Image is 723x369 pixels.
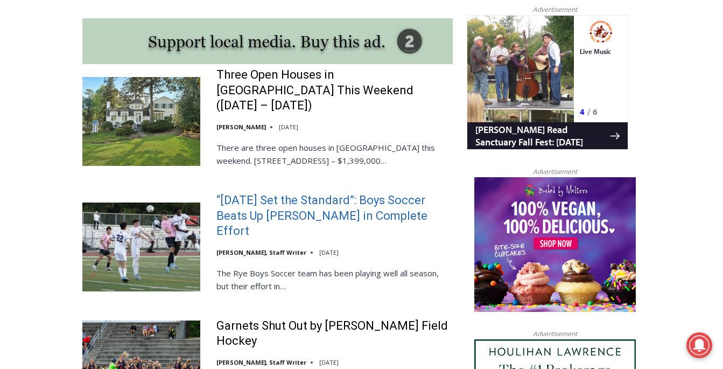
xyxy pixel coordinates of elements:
a: [PERSON_NAME], Staff Writer [216,358,306,366]
p: There are three open houses in [GEOGRAPHIC_DATA] this weekend. [STREET_ADDRESS] – $1,399,000… [216,141,453,167]
a: Garnets Shut Out by [PERSON_NAME] Field Hockey [216,318,453,349]
a: Three Open Houses in [GEOGRAPHIC_DATA] This Weekend ([DATE] – [DATE]) [216,67,453,114]
a: “[DATE] Set the Standard”: Boys Soccer Beats Up [PERSON_NAME] in Complete Effort [216,193,453,239]
div: Live Music [113,32,144,88]
a: [PERSON_NAME] Read Sanctuary Fall Fest: [DATE] [1,107,161,134]
div: 6 [126,91,131,102]
img: support local media, buy this ad [82,18,453,64]
div: / [121,91,123,102]
span: Intern @ [DOMAIN_NAME] [282,107,499,131]
span: Advertisement [522,4,588,15]
img: Three Open Houses in Rye This Weekend (October 11 – 12) [82,77,200,165]
time: [DATE] [279,123,298,131]
div: "[PERSON_NAME] and I covered the [DATE] Parade, which was a really eye opening experience as I ha... [272,1,509,105]
time: [DATE] [319,248,339,256]
span: Advertisement [522,166,588,177]
img: Baked by Melissa [474,177,636,312]
a: Intern @ [DOMAIN_NAME] [259,105,522,134]
a: [PERSON_NAME] [216,123,266,131]
a: [PERSON_NAME], Staff Writer [216,248,306,256]
p: The Rye Boys Soccer team has been playing well all season, but their effort in… [216,267,453,293]
img: “Today Set the Standard”: Boys Soccer Beats Up Pelham in Complete Effort [82,203,200,291]
div: 4 [113,91,118,102]
span: Advertisement [522,329,588,339]
time: [DATE] [319,358,339,366]
h4: [PERSON_NAME] Read Sanctuary Fall Fest: [DATE] [9,108,143,133]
